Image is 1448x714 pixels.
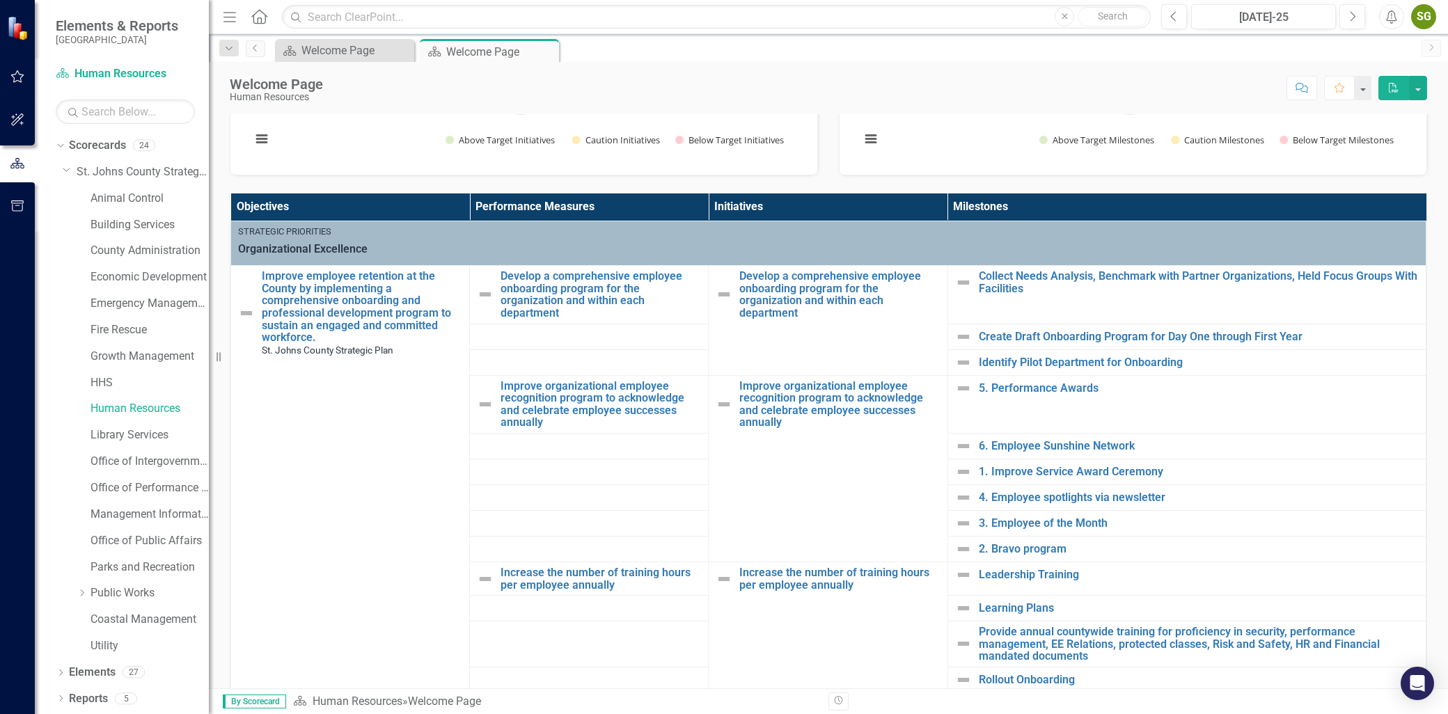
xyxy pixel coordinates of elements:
[979,569,1419,581] a: Leadership Training
[955,635,972,652] img: Not Defined
[979,331,1419,343] a: Create Draft Onboarding Program for Day One through First Year
[501,270,701,319] a: Develop a comprehensive employee onboarding program for the organization and within each department
[947,349,1426,375] td: Double-Click to Edit Right Click for Context Menu
[675,134,785,146] button: Show Below Target Initiatives
[688,134,784,146] text: Below Target Initiatives
[739,566,940,591] a: Increase the number of training hours per employee annually
[739,270,940,319] a: Develop a comprehensive employee onboarding program for the organization and within each department
[90,480,209,496] a: Office of Performance & Transparency
[69,691,108,707] a: Reports
[979,440,1419,452] a: 6. Employee Sunshine Network
[90,401,209,417] a: Human Resources
[1401,667,1434,700] div: Open Intercom Messenger
[947,510,1426,536] td: Double-Click to Edit Right Click for Context Menu
[123,667,145,679] div: 27
[955,515,972,532] img: Not Defined
[716,571,732,587] img: Not Defined
[501,566,701,591] a: Increase the number of training hours per employee annually
[90,375,209,391] a: HHS
[90,296,209,312] a: Emergency Management
[301,42,411,59] div: Welcome Page
[7,16,31,40] img: ClearPoint Strategy
[90,533,209,549] a: Office of Public Affairs
[1184,134,1264,146] text: Caution Milestones
[459,134,555,146] text: Above Target Initiatives
[1196,9,1331,26] div: [DATE]-25
[979,602,1419,614] a: Learning Plans
[572,134,660,146] button: Show Caution Initiatives
[90,454,209,470] a: Office of Intergovernmental Affairs
[238,241,1419,257] span: Organizational Excellence
[408,695,481,708] div: Welcome Page
[955,541,972,557] img: Not Defined
[947,596,1426,621] td: Double-Click to Edit Right Click for Context Menu
[1098,10,1128,22] span: Search
[115,692,137,704] div: 5
[947,266,1426,324] td: Double-Click to Edit Right Click for Context Menu
[90,217,209,233] a: Building Services
[947,484,1426,510] td: Double-Click to Edit Right Click for Context Menu
[223,695,286,708] span: By Scorecard
[90,191,209,207] a: Animal Control
[90,322,209,338] a: Fire Rescue
[979,491,1419,504] a: 4. Employee spotlights via newsletter
[282,5,1151,29] input: Search ClearPoint...
[1191,4,1336,29] button: [DATE]-25
[947,375,1426,433] td: Double-Click to Edit Right Click for Context Menu
[955,438,972,454] img: Not Defined
[947,621,1426,667] td: Double-Click to Edit Right Click for Context Menu
[238,305,255,322] img: Not Defined
[716,396,732,413] img: Not Defined
[90,269,209,285] a: Economic Development
[477,286,494,303] img: Not Defined
[860,129,880,149] button: View chart menu, Chart
[1053,134,1154,146] text: Above Target Milestones
[446,134,556,146] button: Show Above Target Initiatives
[1293,134,1394,146] text: Below Target Milestones
[947,562,1426,595] td: Double-Click to Edit Right Click for Context Menu
[955,566,972,583] img: Not Defined
[278,42,411,59] a: Welcome Page
[56,17,178,34] span: Elements & Reports
[293,694,818,710] div: »
[947,324,1426,349] td: Double-Click to Edit Right Click for Context Menu
[979,466,1419,478] a: 1. Improve Service Award Ceremony
[955,354,972,371] img: Not Defined
[470,266,709,324] td: Double-Click to Edit Right Click for Context Menu
[955,380,972,397] img: Not Defined
[979,674,1419,686] a: Rollout Onboarding
[501,380,701,429] a: Improve organizational employee recognition program to acknowledge and celebrate employee success...
[979,517,1419,530] a: 3. Employee of the Month
[709,266,947,375] td: Double-Click to Edit Right Click for Context Menu
[262,344,393,356] span: St. Johns County Strategic Plan
[477,571,494,587] img: Not Defined
[979,356,1419,369] a: Identify Pilot Department for Onboarding
[979,543,1419,555] a: 2. Bravo program
[90,349,209,365] a: Growth Management
[252,129,271,149] button: View chart menu, Chart
[955,463,972,480] img: Not Defined
[1078,7,1147,26] button: Search
[133,140,155,152] div: 24
[979,382,1419,395] a: 5. Performance Awards
[716,286,732,303] img: Not Defined
[313,695,402,708] a: Human Resources
[1039,134,1155,146] button: Show Above Target Milestones
[1411,4,1436,29] button: SG
[90,507,209,523] a: Management Information Systems
[947,536,1426,562] td: Double-Click to Edit Right Click for Context Menu
[470,562,709,595] td: Double-Click to Edit Right Click for Context Menu
[77,164,209,180] a: St. Johns County Strategic Plan
[56,66,195,82] a: Human Resources
[470,375,709,433] td: Double-Click to Edit Right Click for Context Menu
[90,243,209,259] a: County Administration
[477,396,494,413] img: Not Defined
[947,459,1426,484] td: Double-Click to Edit Right Click for Context Menu
[90,427,209,443] a: Library Services
[69,665,116,681] a: Elements
[69,138,126,154] a: Scorecards
[230,92,323,102] div: Human Resources
[90,560,209,576] a: Parks and Recreation
[56,100,195,124] input: Search Below...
